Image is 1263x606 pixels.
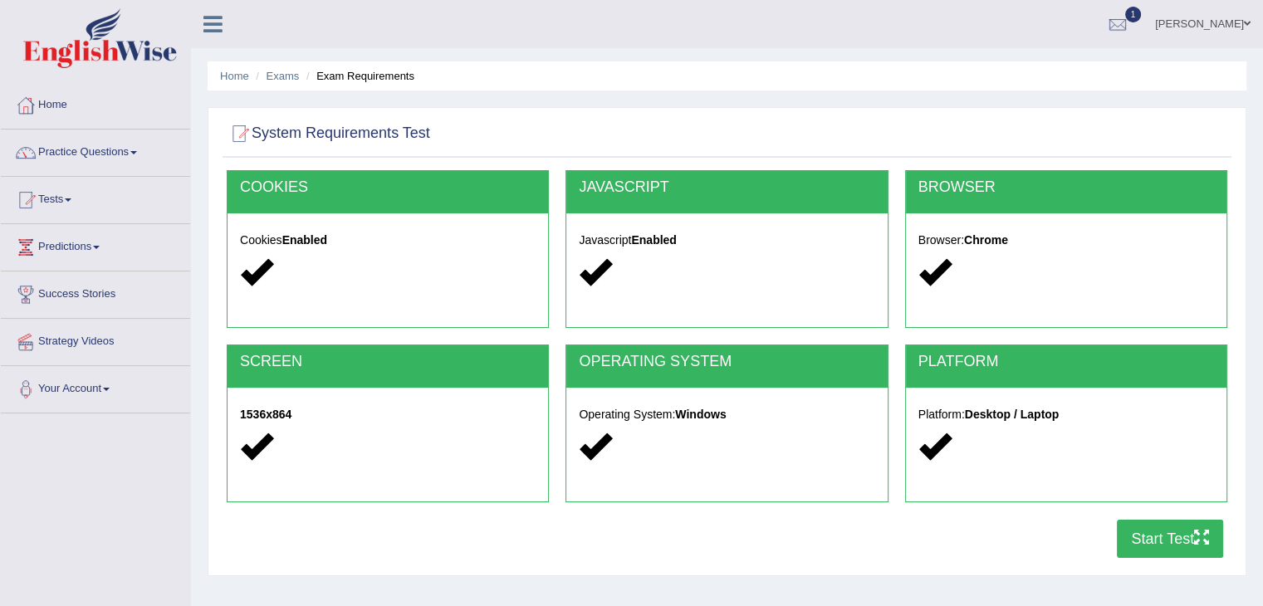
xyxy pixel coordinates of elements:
h5: Cookies [240,234,536,247]
a: Predictions [1,224,190,266]
strong: 1536x864 [240,408,291,421]
a: Practice Questions [1,130,190,171]
a: Your Account [1,366,190,408]
a: Success Stories [1,271,190,313]
strong: Windows [675,408,726,421]
strong: Desktop / Laptop [965,408,1060,421]
h2: OPERATING SYSTEM [579,354,874,370]
h5: Javascript [579,234,874,247]
a: Home [1,82,190,124]
h5: Operating System: [579,408,874,421]
strong: Chrome [964,233,1008,247]
h5: Platform: [918,408,1214,421]
h2: System Requirements Test [227,121,430,146]
strong: Enabled [282,233,327,247]
h2: PLATFORM [918,354,1214,370]
strong: Enabled [631,233,676,247]
h2: BROWSER [918,179,1214,196]
li: Exam Requirements [302,68,414,84]
a: Tests [1,177,190,218]
h2: JAVASCRIPT [579,179,874,196]
a: Exams [267,70,300,82]
a: Home [220,70,249,82]
button: Start Test [1117,520,1223,558]
a: Strategy Videos [1,319,190,360]
h5: Browser: [918,234,1214,247]
h2: SCREEN [240,354,536,370]
span: 1 [1125,7,1142,22]
h2: COOKIES [240,179,536,196]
